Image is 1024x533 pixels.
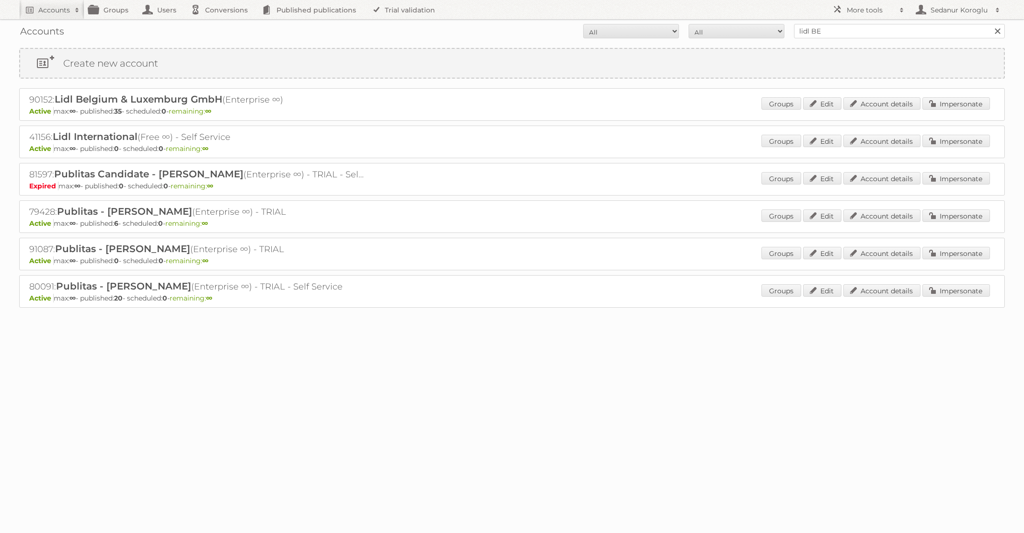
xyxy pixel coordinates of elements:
p: max: - published: - scheduled: - [29,107,995,116]
p: max: - published: - scheduled: - [29,256,995,265]
p: max: - published: - scheduled: - [29,144,995,153]
strong: 6 [114,219,118,228]
strong: 35 [114,107,122,116]
strong: ∞ [69,107,76,116]
strong: ∞ [207,182,213,190]
a: Impersonate [922,172,990,185]
strong: ∞ [69,294,76,302]
span: remaining: [166,144,208,153]
span: remaining: [170,294,212,302]
span: Publitas - [PERSON_NAME] [57,206,192,217]
p: max: - published: - scheduled: - [29,182,995,190]
span: remaining: [169,107,211,116]
strong: 0 [119,182,124,190]
span: Lidl Belgium & Luxemburg GmbH [55,93,222,105]
span: Active [29,107,54,116]
strong: ∞ [69,144,76,153]
h2: 80091: (Enterprise ∞) - TRIAL - Self Service [29,280,365,293]
a: Edit [803,247,841,259]
strong: 0 [114,256,119,265]
strong: 0 [162,294,167,302]
a: Impersonate [922,209,990,222]
a: Edit [803,209,841,222]
strong: ∞ [202,256,208,265]
span: Active [29,294,54,302]
strong: ∞ [206,294,212,302]
a: Edit [803,135,841,147]
a: Impersonate [922,247,990,259]
span: Active [29,219,54,228]
a: Groups [761,172,801,185]
h2: Sedanur Koroglu [928,5,990,15]
a: Edit [803,284,841,297]
strong: 0 [161,107,166,116]
span: Publitas Candidate - [PERSON_NAME] [54,168,243,180]
a: Groups [761,135,801,147]
strong: ∞ [69,219,76,228]
span: Active [29,144,54,153]
h2: Accounts [38,5,70,15]
a: Groups [761,209,801,222]
a: Impersonate [922,97,990,110]
strong: 0 [158,219,163,228]
span: remaining: [165,219,208,228]
h2: More tools [847,5,895,15]
strong: 0 [114,144,119,153]
a: Impersonate [922,284,990,297]
span: Expired [29,182,58,190]
a: Account details [843,97,920,110]
h2: 90152: (Enterprise ∞) [29,93,365,106]
a: Account details [843,209,920,222]
span: remaining: [166,256,208,265]
a: Groups [761,97,801,110]
a: Account details [843,247,920,259]
h2: 79428: (Enterprise ∞) - TRIAL [29,206,365,218]
strong: ∞ [202,219,208,228]
strong: ∞ [202,144,208,153]
a: Account details [843,135,920,147]
span: Publitas - [PERSON_NAME] [55,243,190,255]
span: remaining: [171,182,213,190]
strong: ∞ [205,107,211,116]
a: Create new account [20,49,1004,78]
span: Active [29,256,54,265]
strong: 0 [163,182,168,190]
h2: 41156: (Free ∞) - Self Service [29,131,365,143]
span: Lidl International [53,131,138,142]
h2: 91087: (Enterprise ∞) - TRIAL [29,243,365,255]
h2: 81597: (Enterprise ∞) - TRIAL - Self Service [29,168,365,181]
strong: 0 [159,144,163,153]
strong: ∞ [69,256,76,265]
strong: 20 [114,294,123,302]
a: Groups [761,247,801,259]
a: Account details [843,284,920,297]
strong: 0 [159,256,163,265]
strong: ∞ [74,182,81,190]
a: Impersonate [922,135,990,147]
p: max: - published: - scheduled: - [29,219,995,228]
a: Edit [803,172,841,185]
a: Account details [843,172,920,185]
a: Groups [761,284,801,297]
span: Publitas - [PERSON_NAME] [56,280,191,292]
p: max: - published: - scheduled: - [29,294,995,302]
a: Edit [803,97,841,110]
